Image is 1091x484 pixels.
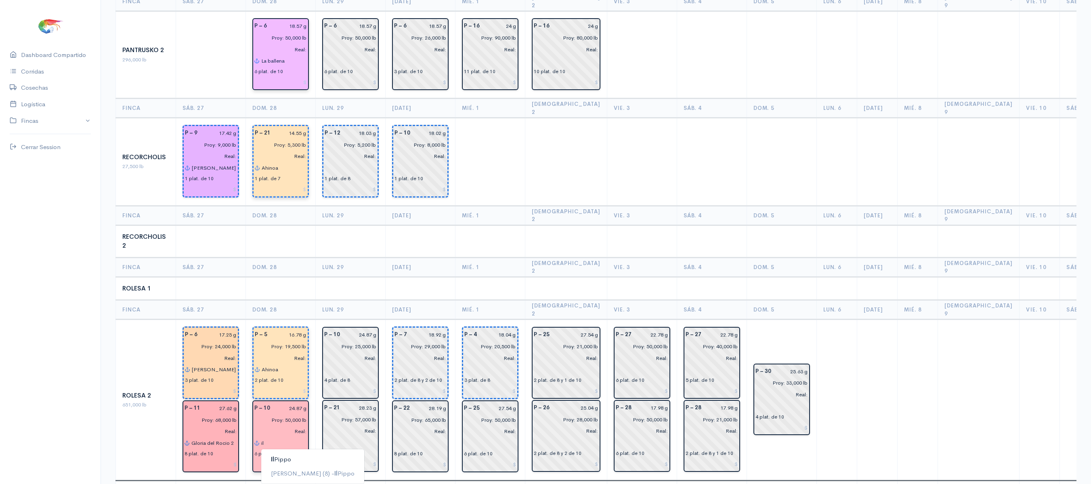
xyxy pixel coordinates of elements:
th: Sáb. 27 [176,99,246,118]
div: Piscina: 22 Peso: 28.19 g Libras Proy: 65,000 lb Empacadora: Sin asignar Plataformas: 8 plat. de 10 [392,400,449,472]
input: $ [185,183,237,195]
input: g [636,402,668,414]
input: $ [686,385,738,397]
div: Piscina: 25 Peso: 27.54 g Libras Proy: 50,000 lb Empacadora: Sin asignar Plataformas: 6 plat. de 10 [462,400,518,472]
input: pescadas [389,44,447,55]
input: estimadas [529,341,598,352]
input: g [345,402,377,414]
div: 2 plat. de 10 [255,377,283,384]
th: [DEMOGRAPHIC_DATA] 9 [938,206,1020,225]
input: $ [616,458,668,470]
div: P – 16 [459,20,485,32]
input: pescadas [319,44,377,55]
div: Piscina: 10 Tipo: Raleo Peso: 18.02 g Libras Proy: 8,000 lb Empacadora: Sin asignar Plataformas: ... [392,125,449,198]
div: P – 21 [250,127,275,139]
input: g [706,329,738,341]
div: P – 28 [681,402,706,414]
input: estimadas [319,414,377,425]
input: $ [394,76,447,88]
th: [DEMOGRAPHIC_DATA] 2 [525,300,607,320]
th: Vie. 3 [607,99,677,118]
input: pescadas [389,426,447,438]
input: estimadas [250,32,307,44]
th: Sáb. 4 [677,206,747,225]
div: 3 plat. de 10 [185,377,214,384]
th: Vie. 3 [607,206,677,225]
th: [DATE] [386,99,455,118]
input: g [345,329,377,341]
input: $ [254,76,307,88]
input: estimadas [459,341,516,352]
div: Piscina: 6 Peso: 18.57 g Libras Proy: 50,000 lb Empacadora: Sin asignar Plataformas: 6 plat. de 10 [322,18,379,90]
th: Dom. 28 [246,206,316,225]
input: pescadas [611,425,668,437]
input: $ [325,183,376,195]
input: estimadas [319,341,377,352]
th: Lun. 6 [816,300,857,320]
input: pescadas [180,151,237,162]
div: P – 28 [611,402,636,414]
th: Vie. 10 [1020,257,1060,277]
div: Piscina: 28 Peso: 17.98 g Libras Proy: 50,000 lb Empacadora: Sin asignar Plataformas: 6 plat. de 10 [614,400,670,472]
input: pescadas [681,425,738,437]
th: Lun. 29 [316,206,386,225]
input: g [275,402,307,414]
div: 3 plat. de 8 [464,377,490,384]
div: Piscina: 16 Peso: 24 g Libras Proy: 80,000 lb Empacadora: Sin asignar Plataformas: 10 plat. de 10 [532,18,600,90]
div: Recorcholis 2 [122,232,169,250]
input: estimadas [529,414,598,425]
input: estimadas [611,414,668,425]
input: g [272,20,307,32]
input: estimadas [459,32,516,44]
input: pescadas [320,151,376,162]
input: $ [534,76,598,88]
div: Piscina: 4 Tipo: Raleo Peso: 18.04 g Libras Proy: 20,500 lb Empacadora: Sin asignar Plataformas: ... [462,326,518,399]
input: $ [755,422,808,433]
div: 2 plat. de 8 y 1 de 10 [534,377,581,384]
input: estimadas [320,139,376,151]
th: [DEMOGRAPHIC_DATA] 9 [938,300,1020,320]
span: Il [334,469,338,477]
th: Vie. 3 [607,300,677,320]
th: Finca [116,206,176,225]
div: P – 27 [681,329,706,341]
input: pescadas [459,44,516,55]
input: estimadas [681,341,738,352]
th: Vie. 3 [607,257,677,277]
div: P – 25 [459,402,485,414]
input: $ [534,458,598,470]
div: P – 21 [319,402,345,414]
div: P – 6 [389,20,411,32]
input: estimadas [681,414,738,425]
input: g [485,402,516,414]
div: Piscina: 27 Peso: 22.78 g Libras Proy: 40,000 lb Empacadora: Sin asignar Plataformas: 5 plat. de 10 [684,327,740,399]
div: Piscina: 30 Peso: 25.63 g Libras Proy: 33,000 lb Empacadora: Sin asignar Plataformas: 4 plat. de 10 [753,364,810,436]
input: g [272,329,306,341]
div: P – 22 [389,402,415,414]
div: P – 12 [320,127,345,139]
div: P – 7 [390,329,412,341]
input: $ [534,385,598,397]
input: g [415,127,446,139]
div: Piscina: 25 Peso: 27.54 g Libras Proy: 21,000 lb Empacadora: Sin asignar Plataformas: 2 plat. de ... [532,327,600,399]
input: g [776,366,808,377]
input: estimadas [180,414,237,426]
input: g [636,329,668,341]
div: 6 plat. de 10 [324,68,353,75]
ngb-highlight: [PERSON_NAME] (8) - Pippo [271,469,355,477]
input: g [202,127,237,139]
div: P – 11 [180,402,205,414]
input: g [485,20,516,32]
th: [DEMOGRAPHIC_DATA] 9 [938,99,1020,118]
th: Mié. 1 [455,257,525,277]
input: pescadas [459,352,516,364]
input: $ [464,459,516,470]
input: estimadas [459,414,516,426]
th: Finca [116,257,176,277]
input: pescadas [250,44,307,55]
div: P – 4 [459,329,482,341]
div: Recorcholis [122,153,169,162]
div: 2 plat. de 8 y 2 de 10 [534,450,581,457]
th: Mié. 8 [897,99,938,118]
input: estimadas [250,414,307,426]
